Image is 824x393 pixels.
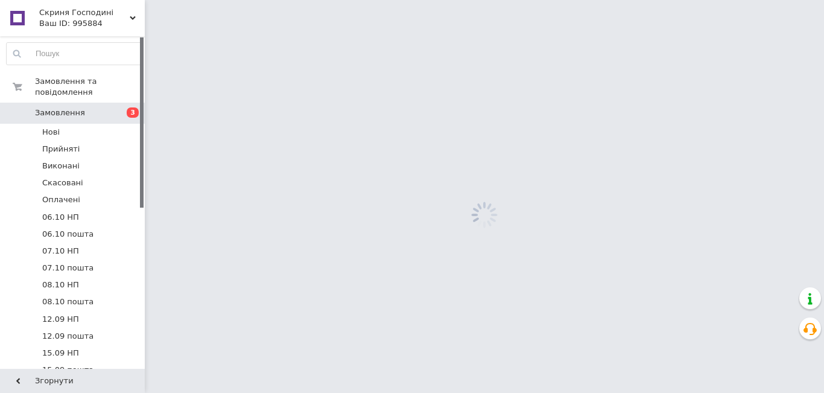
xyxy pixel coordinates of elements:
[42,144,80,155] span: Прийняті
[42,296,93,307] span: 08.10 пошта
[35,76,145,98] span: Замовлення та повідомлення
[7,43,142,65] input: Пошук
[35,107,85,118] span: Замовлення
[39,7,130,18] span: Скриня Господині
[42,161,80,171] span: Виконані
[42,229,93,240] span: 06.10 пошта
[468,199,501,231] img: spinner_grey-bg-hcd09dd2d8f1a785e3413b09b97f8118e7.gif
[42,331,93,342] span: 12.09 пошта
[42,314,79,325] span: 12.09 НП
[42,263,93,273] span: 07.10 пошта
[42,280,79,290] span: 08.10 НП
[127,107,139,118] span: 3
[42,212,79,223] span: 06.10 НП
[42,246,79,257] span: 07.10 НП
[42,177,83,188] span: Скасовані
[42,127,60,138] span: Нові
[39,18,145,29] div: Ваш ID: 995884
[42,194,80,205] span: Оплачені
[42,348,79,359] span: 15.09 НП
[42,365,93,375] span: 15.09 пошта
